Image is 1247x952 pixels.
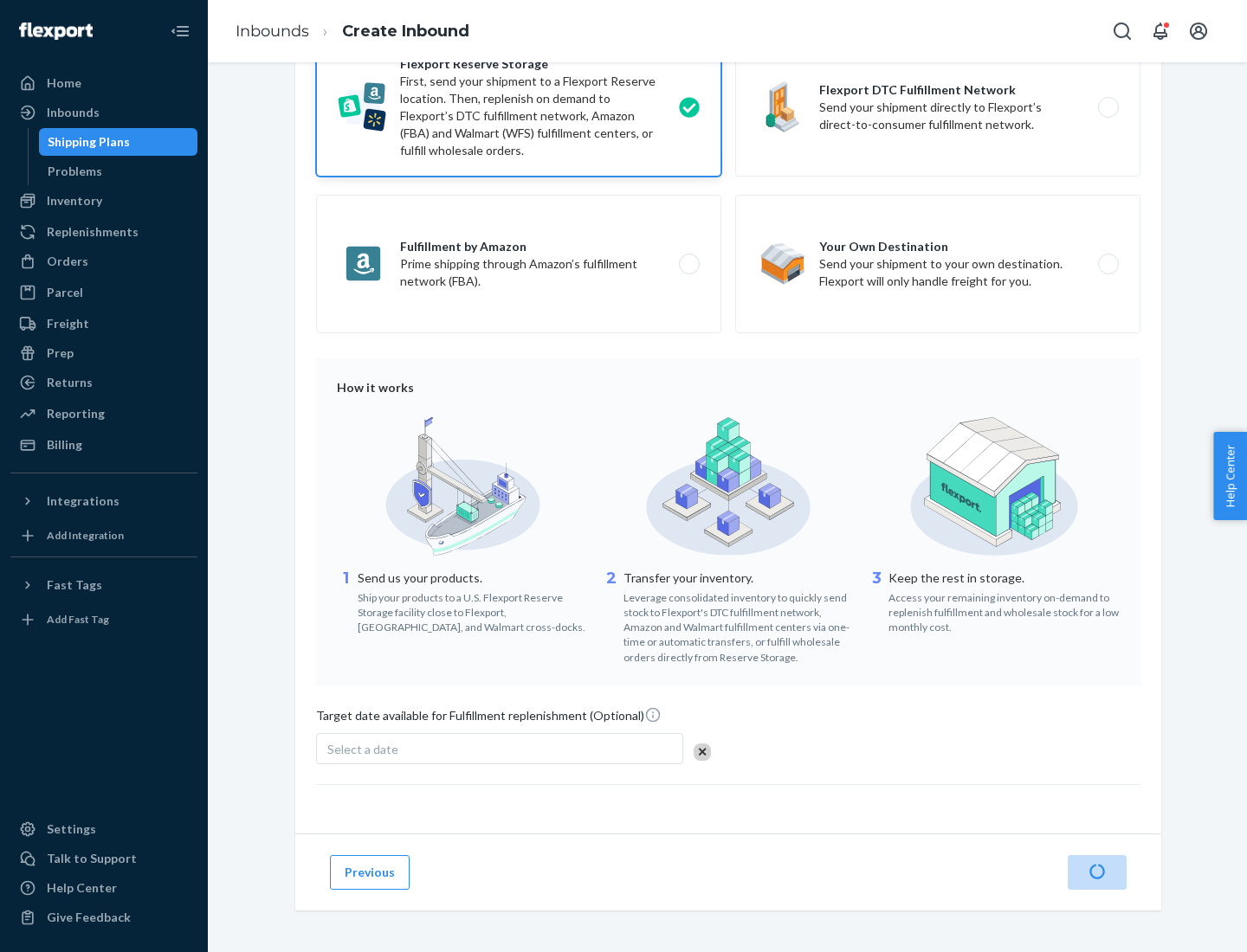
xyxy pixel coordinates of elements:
[48,133,130,151] div: Shipping Plans
[1213,432,1247,520] button: Help Center
[47,576,102,594] div: Fast Tags
[10,431,197,459] a: Billing
[10,904,197,931] button: Give Feedback
[47,820,96,838] div: Settings
[623,569,855,587] p: Transfer your inventory.
[10,874,197,902] a: Help Center
[47,253,88,270] div: Orders
[10,187,197,215] a: Inventory
[47,879,117,897] div: Help Center
[47,74,81,92] div: Home
[10,400,197,428] a: Reporting
[10,310,197,338] a: Freight
[358,587,589,634] div: Ship your products to a U.S. Flexport Reserve Storage facility close to Flexport, [GEOGRAPHIC_DAT...
[47,528,124,543] div: Add Integration
[19,23,93,40] img: Flexport logo
[623,587,855,665] div: Leverage consolidated inventory to quickly send stock to Flexport's DTC fulfillment network, Amaz...
[10,369,197,396] a: Returns
[1068,855,1127,890] button: Next
[47,405,105,422] div: Reporting
[10,845,197,872] a: Talk to Support
[10,606,197,634] a: Add Fast Tag
[868,568,885,634] div: 3
[1181,14,1216,48] button: Open account menu
[10,248,197,275] a: Orders
[236,22,309,41] a: Inbounds
[327,742,398,756] span: Select a date
[47,850,137,867] div: Talk to Support
[337,568,354,634] div: 1
[1143,14,1178,48] button: Open notifications
[358,569,589,587] p: Send us your products.
[10,218,197,246] a: Replenishments
[47,612,109,627] div: Add Fast Tag
[1105,14,1140,48] button: Open Search Box
[10,487,197,515] button: Integrations
[10,279,197,306] a: Parcel
[47,436,82,453] div: Billing
[47,492,120,510] div: Integrations
[10,69,197,97] a: Home
[47,104,100,121] div: Inbounds
[10,339,197,367] a: Prep
[10,815,197,843] a: Settings
[47,284,83,301] div: Parcel
[342,22,469,41] a: Create Inbound
[316,706,662,731] span: Target date available for Fulfillment replenishment (Optional)
[39,158,198,185] a: Problems
[888,569,1120,587] p: Keep the rest in storage.
[337,379,1120,396] div: How it works
[222,6,483,57] ol: breadcrumbs
[47,192,102,209] div: Inventory
[888,587,1120,634] div: Access your remaining inventory on-demand to replenish fulfillment and wholesale stock for a low ...
[10,522,197,550] a: Add Integration
[163,14,197,48] button: Close Navigation
[603,568,620,665] div: 2
[48,163,102,180] div: Problems
[10,99,197,126] a: Inbounds
[47,315,89,332] div: Freight
[47,909,131,926] div: Give Feedback
[330,855,410,890] button: Previous
[39,128,198,156] a: Shipping Plans
[10,571,197,599] button: Fast Tags
[47,344,74,362] div: Prep
[47,223,139,241] div: Replenishments
[47,374,93,391] div: Returns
